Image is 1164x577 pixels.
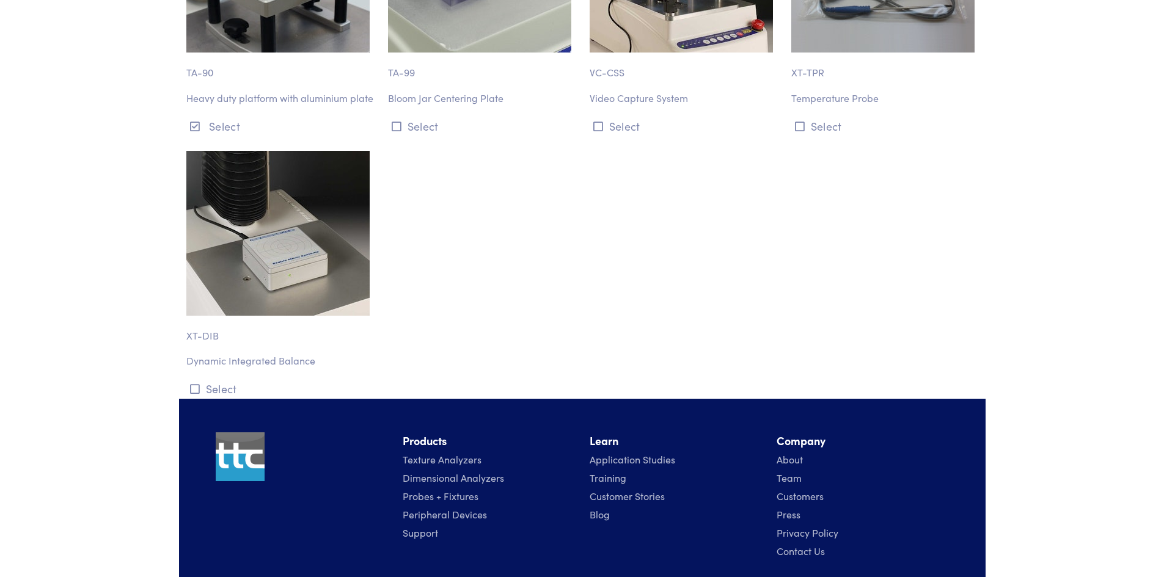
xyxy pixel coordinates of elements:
button: Select [186,116,373,136]
p: Heavy duty platform with aluminium plate [186,90,373,106]
li: Products [403,432,575,450]
a: Dimensional Analyzers [403,471,504,484]
a: Texture Analyzers [403,452,481,466]
button: Select [791,116,978,136]
a: Privacy Policy [777,526,838,539]
a: Press [777,507,800,521]
p: TA-99 [388,53,575,81]
img: accessories-xt_dib-dynamic-integrated-balance.jpg [186,151,370,316]
a: Blog [590,507,610,521]
p: XT-DIB [186,316,373,344]
p: Bloom Jar Centering Plate [388,90,575,106]
button: Select [388,116,575,136]
p: VC-CSS [590,53,777,81]
p: Dynamic Integrated Balance [186,353,373,369]
a: Team [777,471,802,484]
li: Learn [590,432,762,450]
p: Temperature Probe [791,90,978,106]
p: TA-90 [186,53,373,81]
a: Training [590,471,626,484]
a: Customers [777,489,824,503]
a: About [777,452,803,466]
li: Company [777,432,949,450]
a: Support [403,526,438,539]
p: Video Capture System [590,90,777,106]
p: XT-TPR [791,53,978,81]
img: ttc_logo_1x1_v1.0.png [216,432,265,481]
a: Contact Us [777,544,825,557]
a: Customer Stories [590,489,665,503]
button: Select [590,116,777,136]
a: Peripheral Devices [403,507,487,521]
a: Probes + Fixtures [403,489,478,503]
button: Select [186,379,373,399]
a: Application Studies [590,452,675,466]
